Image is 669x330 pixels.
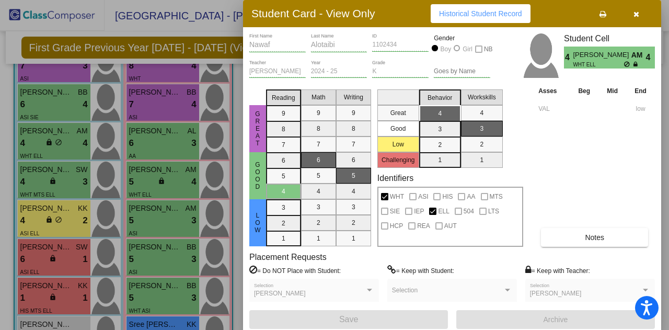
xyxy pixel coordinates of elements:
[414,205,424,218] span: IEP
[249,310,448,329] button: Save
[440,44,452,54] div: Boy
[434,33,490,43] mat-label: Gender
[544,315,568,324] span: Archive
[254,290,306,297] span: [PERSON_NAME]
[372,41,429,49] input: Enter ID
[311,68,367,75] input: year
[564,51,573,64] span: 4
[525,265,590,276] label: = Keep with Teacher:
[390,220,403,232] span: HCP
[541,228,648,247] button: Notes
[573,61,624,69] span: WHT ELL
[570,85,598,97] th: Beg
[484,43,493,55] span: NB
[387,265,454,276] label: = Keep with Student:
[488,205,499,218] span: LTS
[431,4,530,23] button: Historical Student Record
[390,190,404,203] span: WHT
[462,44,472,54] div: Girl
[538,101,567,117] input: assessment
[377,173,413,183] label: Identifiers
[253,110,262,147] span: Great
[530,290,582,297] span: [PERSON_NAME]
[253,212,262,234] span: Low
[585,233,604,242] span: Notes
[646,51,655,64] span: 4
[564,33,655,43] h3: Student Cell
[249,68,306,75] input: teacher
[631,50,646,61] span: AM
[418,190,428,203] span: ASI
[434,68,490,75] input: goes by name
[249,265,341,276] label: = Do NOT Place with Student:
[251,7,375,20] h3: Student Card - View Only
[438,205,449,218] span: ELL
[439,9,522,18] span: Historical Student Record
[536,85,570,97] th: Asses
[390,205,400,218] span: SIE
[372,68,429,75] input: grade
[456,310,655,329] button: Archive
[490,190,503,203] span: MTS
[339,315,358,324] span: Save
[444,220,457,232] span: AUT
[417,220,430,232] span: REA
[598,85,626,97] th: Mid
[573,50,631,61] span: [PERSON_NAME]
[464,205,474,218] span: 504
[442,190,453,203] span: HIS
[626,85,655,97] th: End
[467,190,475,203] span: AA
[253,161,262,190] span: Good
[249,252,327,262] label: Placement Requests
